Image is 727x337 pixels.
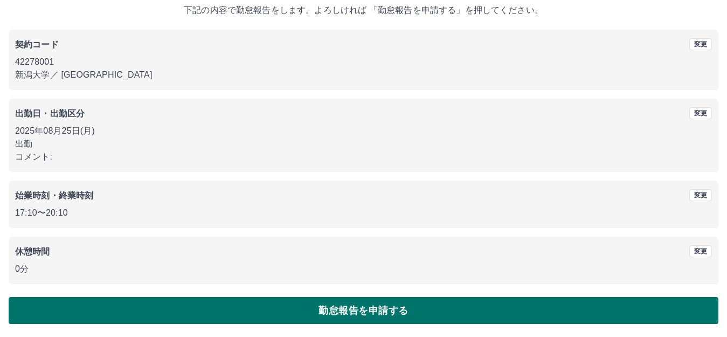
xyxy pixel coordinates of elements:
p: 17:10 〜 20:10 [15,207,712,219]
p: 出勤 [15,137,712,150]
button: 変更 [689,245,712,257]
p: コメント: [15,150,712,163]
b: 契約コード [15,40,59,49]
button: 変更 [689,107,712,119]
p: 新潟大学 ／ [GEOGRAPHIC_DATA] [15,68,712,81]
b: 始業時刻・終業時刻 [15,191,93,200]
button: 変更 [689,38,712,50]
button: 勤怠報告を申請する [9,297,718,324]
p: 42278001 [15,56,712,68]
p: 0分 [15,263,712,276]
b: 休憩時間 [15,247,50,256]
b: 出勤日・出勤区分 [15,109,85,118]
p: 下記の内容で勤怠報告をします。よろしければ 「勤怠報告を申請する」を押してください。 [9,4,718,17]
button: 変更 [689,189,712,201]
p: 2025年08月25日(月) [15,125,712,137]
